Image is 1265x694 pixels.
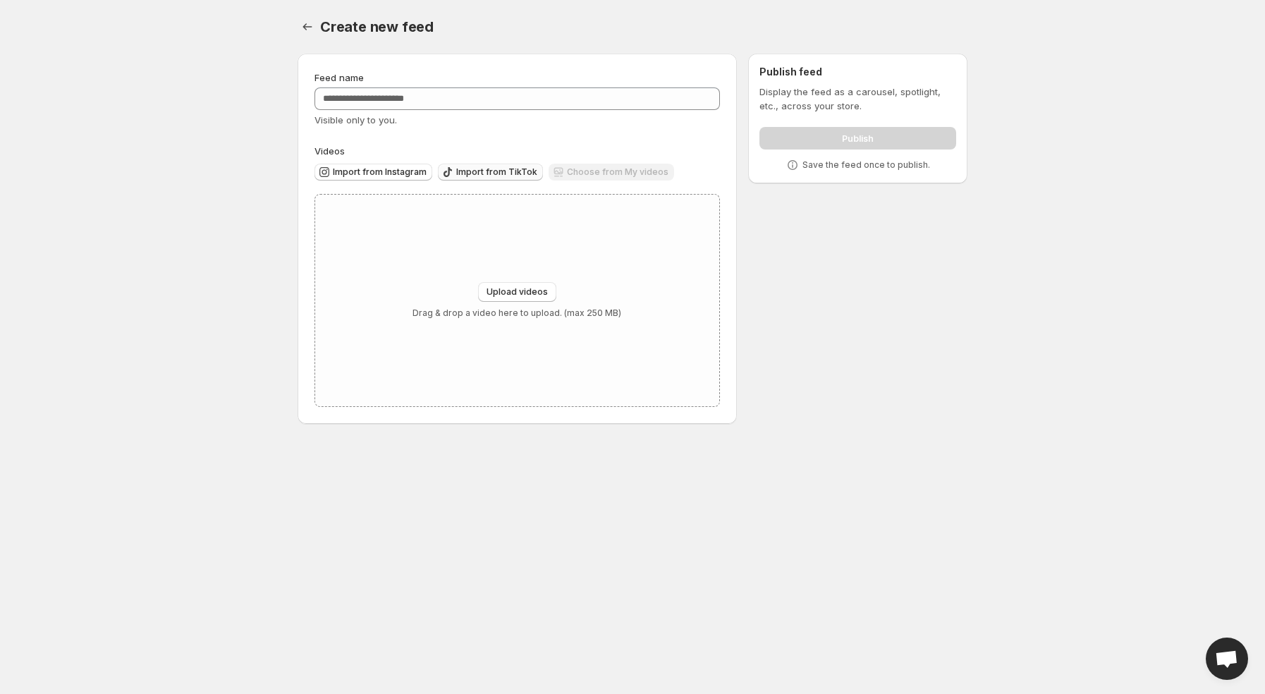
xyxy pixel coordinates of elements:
span: Visible only to you. [314,114,397,126]
button: Settings [298,17,317,37]
span: Import from Instagram [333,166,427,178]
button: Import from TikTok [438,164,543,181]
span: Upload videos [487,286,548,298]
span: Feed name [314,72,364,83]
span: Videos [314,145,345,157]
p: Drag & drop a video here to upload. (max 250 MB) [412,308,621,319]
button: Upload videos [478,282,556,302]
button: Import from Instagram [314,164,432,181]
span: Create new feed [320,18,434,35]
p: Display the feed as a carousel, spotlight, etc., across your store. [759,85,956,113]
p: Save the feed once to publish. [802,159,930,171]
span: Import from TikTok [456,166,537,178]
h2: Publish feed [759,65,956,79]
a: Open chat [1206,638,1248,680]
